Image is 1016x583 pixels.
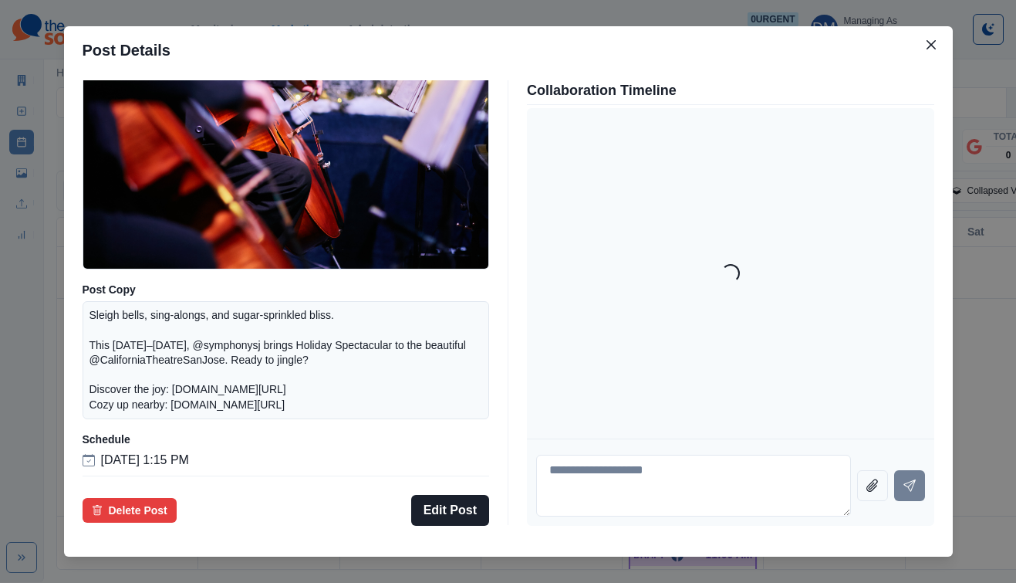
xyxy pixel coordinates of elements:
button: Edit Post [411,495,489,526]
button: Attach file [857,470,888,501]
button: Send message [894,470,925,501]
p: Schedule [83,432,490,448]
button: Close [919,32,943,57]
p: [DATE] 1:15 PM [101,451,189,469]
p: Sleigh bells, sing-alongs, and sugar-sprinkled bliss. This [DATE]–[DATE], @symphonysj brings Holi... [89,308,483,412]
p: Post Copy [83,282,490,298]
header: Post Details [64,26,953,74]
button: Delete Post [83,498,177,523]
p: Collaboration Timeline [527,80,934,101]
